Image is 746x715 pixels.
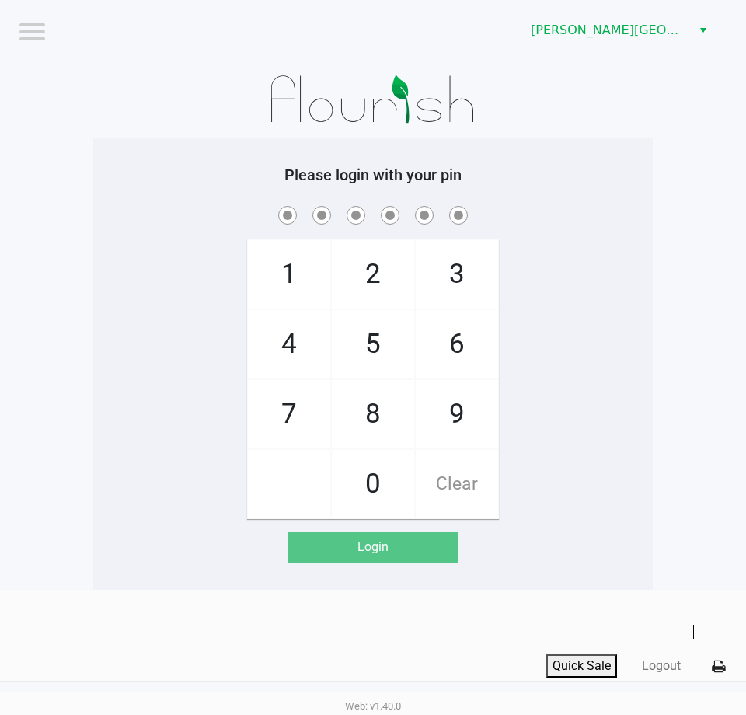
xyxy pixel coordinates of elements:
[642,657,681,675] button: Logout
[416,450,498,518] span: Clear
[416,240,498,309] span: 3
[248,310,330,378] span: 4
[248,380,330,448] span: 7
[345,700,401,712] span: Web: v1.40.0
[332,310,414,378] span: 5
[332,450,414,518] span: 0
[546,654,617,678] button: Quick Sale
[692,16,714,44] button: Select
[416,380,498,448] span: 9
[531,21,682,40] span: [PERSON_NAME][GEOGRAPHIC_DATA]
[332,240,414,309] span: 2
[248,240,330,309] span: 1
[416,310,498,378] span: 6
[105,166,641,184] h5: Please login with your pin
[332,380,414,448] span: 8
